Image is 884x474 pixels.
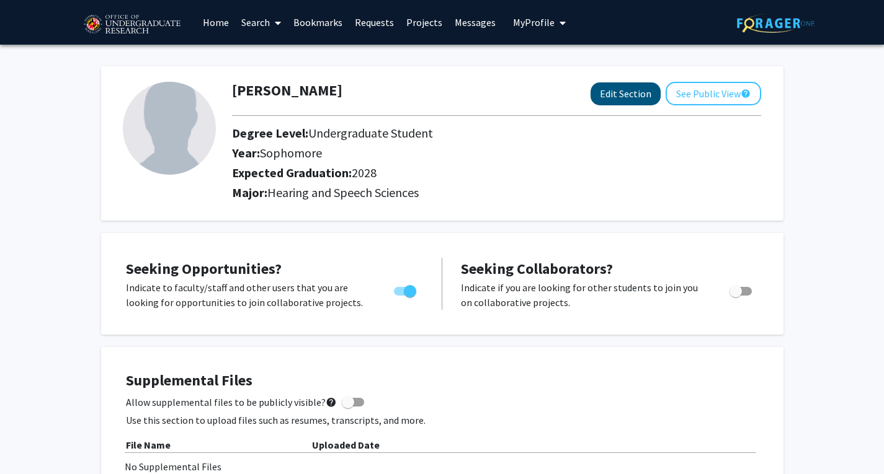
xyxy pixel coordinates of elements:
[666,82,761,105] button: See Public View
[126,395,337,410] span: Allow supplemental files to be publicly visible?
[461,280,706,310] p: Indicate if you are looking for other students to join you on collaborative projects.
[737,14,815,33] img: ForagerOne Logo
[312,439,380,451] b: Uploaded Date
[449,1,502,44] a: Messages
[9,418,53,465] iframe: Chat
[126,413,759,428] p: Use this section to upload files such as resumes, transcripts, and more.
[197,1,235,44] a: Home
[126,372,759,390] h4: Supplemental Files
[123,82,216,175] img: Profile Picture
[235,1,287,44] a: Search
[232,126,705,141] h2: Degree Level:
[232,146,705,160] h2: Year:
[126,280,370,310] p: Indicate to faculty/staff and other users that you are looking for opportunities to join collabor...
[79,9,184,40] img: University of Maryland Logo
[326,395,337,410] mat-icon: help
[400,1,449,44] a: Projects
[260,145,322,160] span: Sophomore
[126,259,282,278] span: Seeking Opportunities?
[125,459,760,474] div: No Supplemental Files
[389,280,423,299] div: Toggle
[725,280,759,299] div: Toggle
[741,86,751,101] mat-icon: help
[287,1,349,44] a: Bookmarks
[352,165,377,180] span: 2028
[591,82,661,105] button: Edit Section
[232,185,761,200] h2: Major:
[308,125,433,141] span: Undergraduate Student
[513,16,555,29] span: My Profile
[232,165,705,180] h2: Expected Graduation:
[349,1,400,44] a: Requests
[126,439,171,451] b: File Name
[267,185,419,200] span: Hearing and Speech Sciences
[232,82,342,100] h1: [PERSON_NAME]
[461,259,613,278] span: Seeking Collaborators?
